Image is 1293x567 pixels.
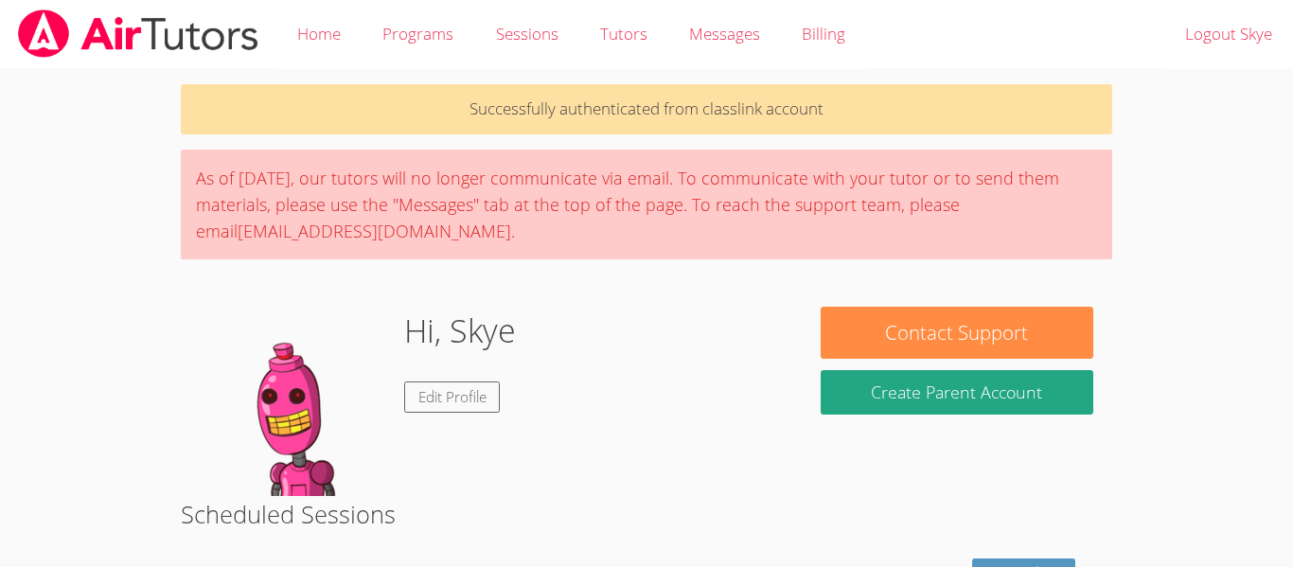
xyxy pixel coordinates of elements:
[821,307,1093,359] button: Contact Support
[200,307,389,496] img: default.png
[16,9,260,58] img: airtutors_banner-c4298cdbf04f3fff15de1276eac7730deb9818008684d7c2e4769d2f7ddbe033.png
[821,370,1093,415] button: Create Parent Account
[181,496,1112,532] h2: Scheduled Sessions
[181,150,1112,259] div: As of [DATE], our tutors will no longer communicate via email. To communicate with your tutor or ...
[181,84,1112,134] p: Successfully authenticated from classlink account
[689,23,760,44] span: Messages
[404,307,516,355] h1: Hi, Skye
[404,381,501,413] a: Edit Profile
